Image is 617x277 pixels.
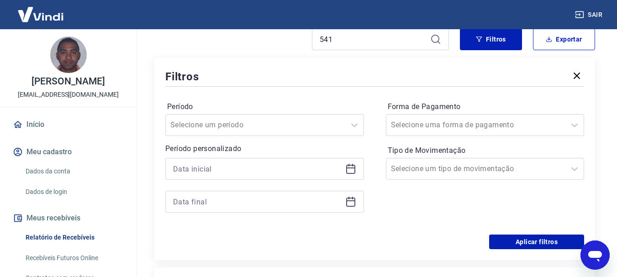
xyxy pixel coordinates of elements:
[167,101,362,112] label: Período
[388,101,583,112] label: Forma de Pagamento
[573,6,606,23] button: Sair
[11,142,126,162] button: Meu cadastro
[173,162,342,176] input: Data inicial
[22,183,126,201] a: Dados de login
[388,145,583,156] label: Tipo de Movimentação
[32,77,105,86] p: [PERSON_NAME]
[50,37,87,73] img: b364baf0-585a-4717-963f-4c6cdffdd737.jpeg
[173,195,342,209] input: Data final
[580,240,610,270] iframe: Botão para abrir a janela de mensagens
[11,0,70,28] img: Vindi
[165,69,199,84] h5: Filtros
[22,162,126,181] a: Dados da conta
[22,228,126,247] a: Relatório de Recebíveis
[11,115,126,135] a: Início
[18,90,119,99] p: [EMAIL_ADDRESS][DOMAIN_NAME]
[22,249,126,267] a: Recebíveis Futuros Online
[320,32,427,46] input: Busque pelo número do pedido
[165,143,364,154] p: Período personalizado
[11,208,126,228] button: Meus recebíveis
[489,235,584,249] button: Aplicar filtros
[533,28,595,50] button: Exportar
[460,28,522,50] button: Filtros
